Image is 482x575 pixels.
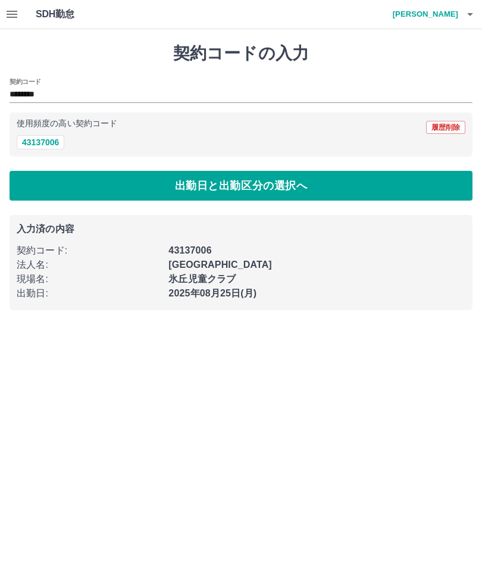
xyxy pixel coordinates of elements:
h2: 契約コード [10,77,41,86]
p: 契約コード : [17,243,161,258]
b: 氷丘児童クラブ [168,274,236,284]
b: 43137006 [168,245,211,255]
button: 履歴削除 [426,121,465,134]
h1: 契約コードの入力 [10,43,472,64]
p: 出勤日 : [17,286,161,301]
p: 入力済の内容 [17,224,465,234]
p: 現場名 : [17,272,161,286]
button: 43137006 [17,135,64,149]
button: 出勤日と出勤区分の選択へ [10,171,472,201]
p: 使用頻度の高い契約コード [17,120,117,128]
b: [GEOGRAPHIC_DATA] [168,260,272,270]
b: 2025年08月25日(月) [168,288,256,298]
p: 法人名 : [17,258,161,272]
